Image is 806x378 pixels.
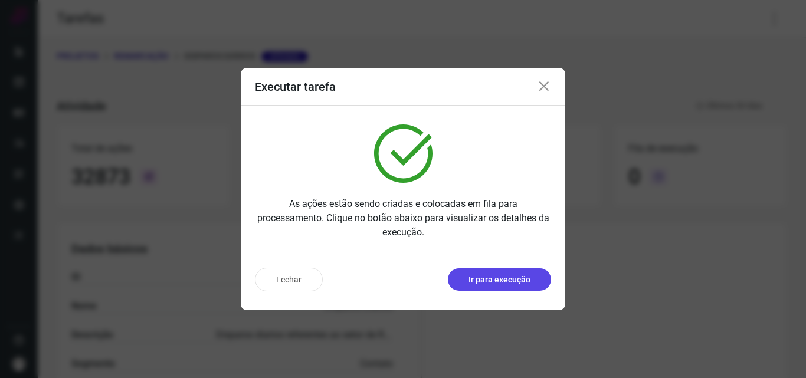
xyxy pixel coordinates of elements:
button: Ir para execução [448,268,551,291]
button: Fechar [255,268,323,291]
p: Ir para execução [468,274,530,286]
img: verified.svg [374,124,433,183]
p: As ações estão sendo criadas e colocadas em fila para processamento. Clique no botão abaixo para ... [255,197,551,239]
h3: Executar tarefa [255,80,336,94]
